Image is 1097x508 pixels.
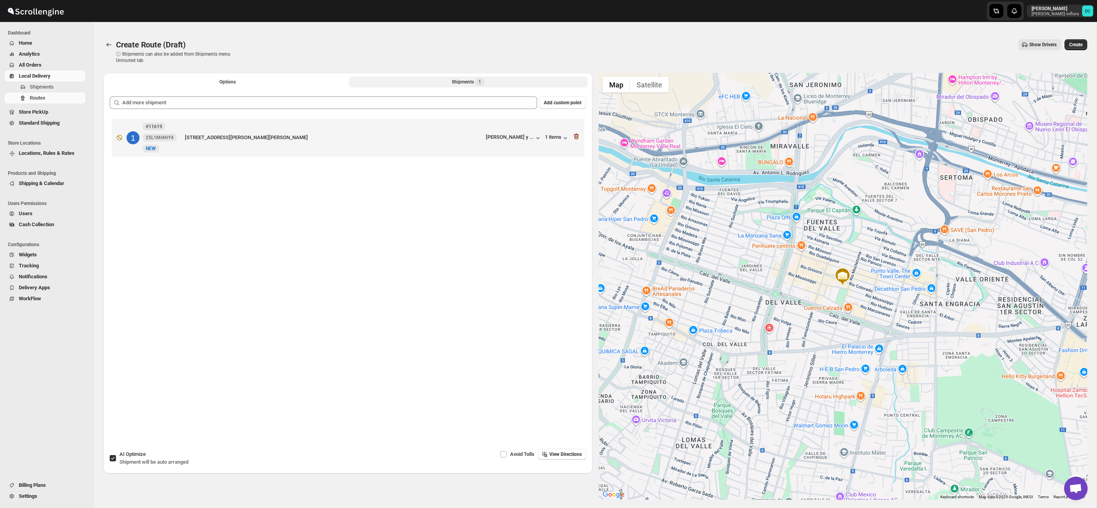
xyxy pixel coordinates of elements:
[1029,42,1057,48] span: Show Drivers
[8,30,89,36] span: Dashboard
[349,76,588,87] button: Selected Shipments
[486,134,542,142] button: [PERSON_NAME] y ...
[19,109,48,115] span: Store PickUp
[19,51,40,57] span: Analytics
[478,79,481,85] span: 1
[103,39,114,50] button: Routes
[8,241,89,248] span: Configurations
[5,271,85,282] button: Notifications
[127,131,139,144] div: 1
[103,90,592,415] div: Selected Shipments
[122,96,537,109] input: Add more shipment
[601,490,626,500] img: Google
[146,134,174,141] span: 25L1MI4HY4
[1068,475,1083,490] button: Map camera controls
[1069,42,1083,48] span: Create
[452,78,484,86] div: Shipments
[5,260,85,271] button: Tracking
[119,459,188,465] span: Shipment will be auto arranged
[5,148,85,159] button: Locations, Rules & Rates
[1018,39,1061,50] button: Show Drivers
[5,49,85,60] button: Analytics
[8,200,89,207] span: Users Permissions
[1032,5,1079,12] p: [PERSON_NAME]
[545,134,569,142] button: 1 items
[1032,12,1079,16] p: [PERSON_NAME]-inflora
[630,77,669,93] button: Show satellite imagery
[19,210,33,216] span: Users
[5,208,85,219] button: Users
[146,146,156,151] span: NEW
[1038,495,1049,499] a: Terms
[601,490,626,500] a: Open this area in Google Maps (opens a new window)
[1027,5,1094,17] button: User menu
[19,482,46,488] span: Billing Plans
[979,495,1033,499] span: Map data ©2025 Google, INEGI
[5,282,85,293] button: Delivery Apps
[940,494,974,500] button: Keyboard shortcuts
[19,73,51,79] span: Local Delivery
[549,451,582,457] span: View Directions
[1054,495,1085,499] a: Report a map error
[538,449,587,460] button: View Directions
[19,263,39,269] span: Tracking
[108,76,347,87] button: All Route Options
[544,100,581,106] span: Add custom point
[8,170,89,176] span: Products and Shipping
[19,120,60,126] span: Standard Shipping
[5,82,85,93] button: Shipments
[19,493,37,499] span: Settings
[119,451,146,457] span: AI Optimize
[19,274,47,279] span: Notifications
[5,293,85,304] button: WorkFlow
[116,51,239,63] p: ⓘ Shipments can also be added from Shipments menu Unrouted tab
[1064,39,1087,50] button: Create
[30,84,54,90] span: Shipments
[5,219,85,230] button: Cash Collection
[603,77,630,93] button: Show street map
[5,93,85,103] button: Routes
[539,96,586,109] button: Add custom point
[19,252,37,258] span: Widgets
[1082,5,1093,16] span: DAVID CORONADO
[8,140,89,146] span: Store Locations
[30,95,45,101] span: Routes
[219,79,236,85] span: Options
[19,180,64,186] span: Shipping & Calendar
[510,451,534,457] span: Avoid Tolls
[1085,9,1090,14] text: DC
[486,134,534,140] div: [PERSON_NAME] y ...
[6,1,65,21] img: ScrollEngine
[19,62,42,68] span: All Orders
[19,221,54,227] span: Cash Collection
[116,40,186,49] span: Create Route (Draft)
[1064,477,1088,500] a: Open chat
[146,124,162,129] b: #11619
[19,285,50,290] span: Delivery Apps
[19,296,41,301] span: WorkFlow
[5,249,85,260] button: Widgets
[5,38,85,49] button: Home
[185,134,483,142] div: [STREET_ADDRESS][PERSON_NAME][PERSON_NAME]
[5,491,85,502] button: Settings
[5,60,85,71] button: All Orders
[5,178,85,189] button: Shipping & Calendar
[19,150,74,156] span: Locations, Rules & Rates
[5,480,85,491] button: Billing Plans
[19,40,32,46] span: Home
